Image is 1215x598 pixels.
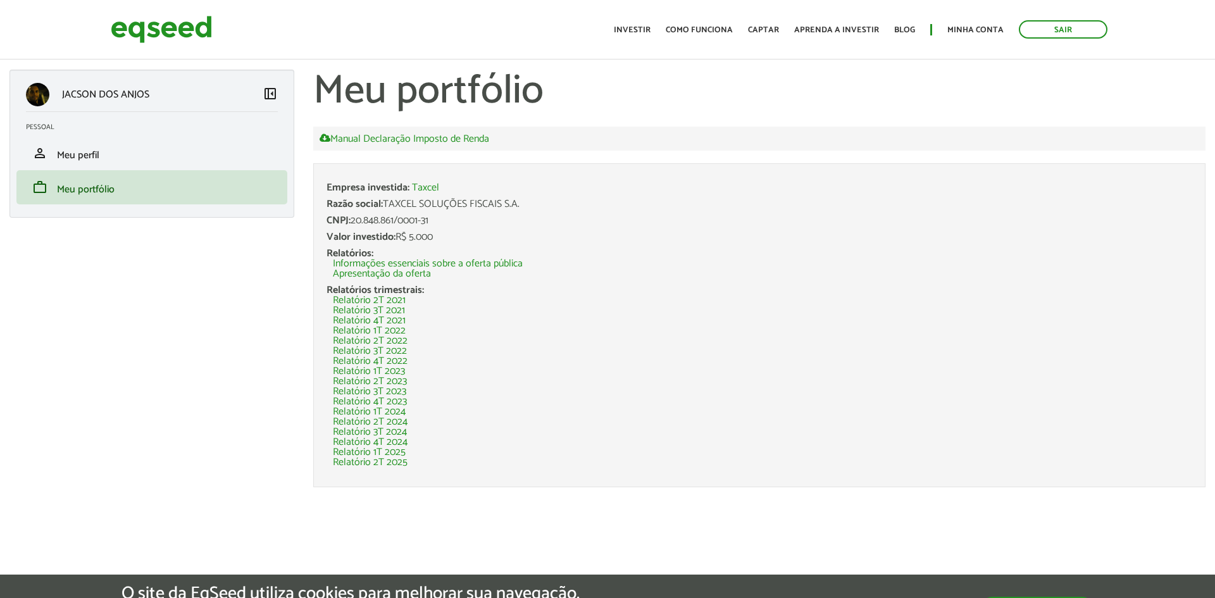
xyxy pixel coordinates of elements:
[32,146,47,161] span: person
[614,26,651,34] a: Investir
[333,458,408,468] a: Relatório 2T 2025
[327,228,396,246] span: Valor investido:
[313,70,1206,114] h1: Meu portfólio
[333,259,523,269] a: Informações essenciais sobre a oferta pública
[263,86,278,104] a: Colapsar menu
[333,387,406,397] a: Relatório 3T 2023
[333,437,408,447] a: Relatório 4T 2024
[333,356,408,366] a: Relatório 4T 2022
[1019,20,1107,39] a: Sair
[320,133,489,144] a: Manual Declaração Imposto de Renda
[26,146,278,161] a: personMeu perfil
[333,377,407,387] a: Relatório 2T 2023
[327,232,1192,242] div: R$ 5.000
[57,181,115,198] span: Meu portfólio
[327,196,383,213] span: Razão social:
[111,13,212,46] img: EqSeed
[16,136,287,170] li: Meu perfil
[333,346,407,356] a: Relatório 3T 2022
[333,447,406,458] a: Relatório 1T 2025
[333,427,407,437] a: Relatório 3T 2024
[333,366,405,377] a: Relatório 1T 2023
[26,180,278,195] a: workMeu portfólio
[327,212,351,229] span: CNPJ:
[333,296,406,306] a: Relatório 2T 2021
[26,123,287,131] h2: Pessoal
[327,282,424,299] span: Relatórios trimestrais:
[32,180,47,195] span: work
[333,407,406,417] a: Relatório 1T 2024
[947,26,1004,34] a: Minha conta
[62,89,149,101] p: JACSON DOS ANJOS
[327,179,409,196] span: Empresa investida:
[16,170,287,204] li: Meu portfólio
[327,199,1192,209] div: TAXCEL SOLUÇÕES FISCAIS S.A.
[333,306,405,316] a: Relatório 3T 2021
[57,147,99,164] span: Meu perfil
[333,316,406,326] a: Relatório 4T 2021
[333,336,408,346] a: Relatório 2T 2022
[333,326,406,336] a: Relatório 1T 2022
[794,26,879,34] a: Aprenda a investir
[333,269,431,279] a: Apresentação da oferta
[412,183,439,193] a: Taxcel
[666,26,733,34] a: Como funciona
[327,245,373,262] span: Relatórios:
[333,417,408,427] a: Relatório 2T 2024
[748,26,779,34] a: Captar
[333,397,407,407] a: Relatório 4T 2023
[327,216,1192,226] div: 20.848.861/0001-31
[894,26,915,34] a: Blog
[263,86,278,101] span: left_panel_close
